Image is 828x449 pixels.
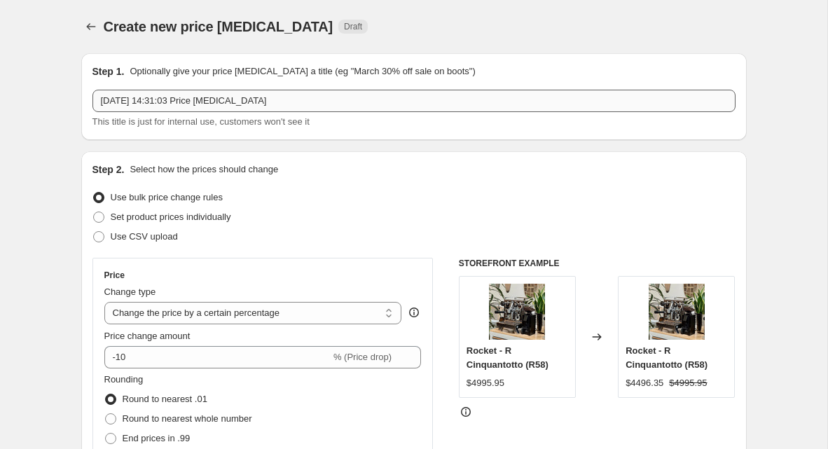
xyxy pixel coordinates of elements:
span: $4496.35 [626,378,663,388]
div: help [407,305,421,319]
span: Round to nearest .01 [123,394,207,404]
span: $4995.95 [669,378,707,388]
span: Draft [344,21,362,32]
span: Use bulk price change rules [111,192,223,202]
button: Price change jobs [81,17,101,36]
span: Round to nearest whole number [123,413,252,424]
input: -15 [104,346,331,368]
h2: Step 2. [92,163,125,177]
span: This title is just for internal use, customers won't see it [92,116,310,127]
span: $4995.95 [467,378,504,388]
img: rocket-r-cinquantotto-r58-259058_80x.jpg [489,284,545,340]
span: Rocket - R Cinquantotto (R58) [467,345,548,370]
span: Price change amount [104,331,191,341]
p: Select how the prices should change [130,163,278,177]
h6: STOREFRONT EXAMPLE [459,258,736,269]
span: Rounding [104,374,144,385]
span: Set product prices individually [111,212,231,222]
span: Use CSV upload [111,231,178,242]
img: rocket-r-cinquantotto-r58-259058_80x.jpg [649,284,705,340]
h2: Step 1. [92,64,125,78]
span: Create new price [MEDICAL_DATA] [104,19,333,34]
span: % (Price drop) [333,352,392,362]
h3: Price [104,270,125,281]
p: Optionally give your price [MEDICAL_DATA] a title (eg "March 30% off sale on boots") [130,64,475,78]
span: End prices in .99 [123,433,191,443]
span: Rocket - R Cinquantotto (R58) [626,345,708,370]
input: 30% off holiday sale [92,90,736,112]
span: Change type [104,286,156,297]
